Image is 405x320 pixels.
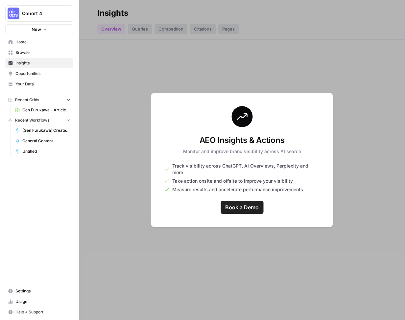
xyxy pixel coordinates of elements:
span: Track visibility across ChatGPT, AI Overviews, Perplexity and more [172,163,320,176]
span: Opportunities [15,71,70,77]
span: Cohort 4 [22,10,62,17]
span: [Gen Furukawa] Create LLM Outline [22,127,70,133]
span: Usage [15,299,70,305]
span: Settings [15,288,70,294]
img: Cohort 4 Logo [8,8,19,19]
button: New [5,24,73,34]
span: Measure results and accelerate performance improvements [172,186,303,193]
a: Home [5,37,73,47]
a: Browse [5,47,73,58]
a: General Content [12,136,73,146]
a: [Gen Furukawa] Create LLM Outline [12,125,73,136]
span: Your Data [15,81,70,87]
button: Help + Support [5,307,73,317]
a: Gen Furukawa - Article from keywords Grid [12,105,73,115]
p: Monitor and improve brand visibility across AI search [183,148,301,155]
a: Settings [5,286,73,296]
span: General Content [22,138,70,144]
span: Recent Grids [15,97,39,103]
span: Browse [15,50,70,56]
button: Recent Grids [5,95,73,105]
span: Take action onsite and offsite to improve your visibility [172,178,293,184]
h3: AEO Insights & Actions [183,135,301,146]
button: Workspace: Cohort 4 [5,5,73,22]
a: Your Data [5,79,73,89]
a: Untitled [12,146,73,157]
span: Home [15,39,70,45]
span: Recent Workflows [15,117,49,123]
a: Opportunities [5,68,73,79]
span: Book a Demo [225,203,259,211]
a: Insights [5,58,73,68]
span: Help + Support [15,309,70,315]
a: Usage [5,296,73,307]
span: Insights [15,60,70,66]
span: New [32,26,41,33]
button: Recent Workflows [5,115,73,125]
span: Untitled [22,149,70,154]
a: Book a Demo [221,201,263,214]
span: Gen Furukawa - Article from keywords Grid [22,107,70,113]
